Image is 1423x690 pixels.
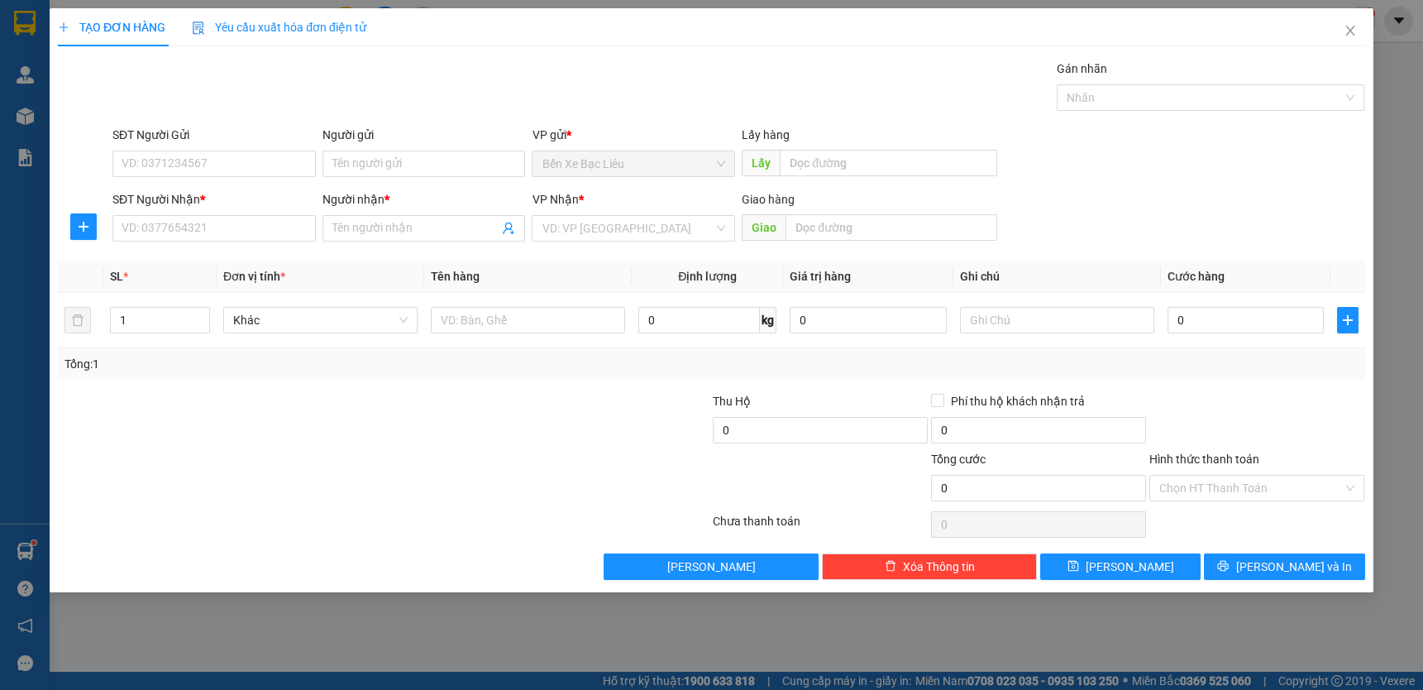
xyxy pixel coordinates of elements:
label: Gán nhãn [1057,62,1107,75]
span: Định lượng [678,270,737,283]
div: VP gửi [532,126,736,144]
span: SL [110,270,123,283]
th: Ghi chú [953,261,1161,293]
div: SĐT Người Gửi [112,126,316,144]
b: GỬI : Bến Xe Bạc Liêu [7,103,230,131]
div: Chưa thanh toán [711,512,929,541]
span: Khác [233,308,408,333]
span: close [1344,24,1357,37]
span: kg [760,307,776,333]
span: plus [71,220,96,233]
span: TẠO ĐƠN HÀNG [58,21,165,34]
span: Lấy [742,150,780,176]
span: user-add [503,222,516,235]
input: Dọc đường [780,150,997,176]
span: delete [885,560,896,573]
span: environment [95,40,108,53]
span: Cước hàng [1168,270,1225,283]
span: [PERSON_NAME] và In [1236,558,1352,576]
button: save[PERSON_NAME] [1041,553,1201,580]
input: Ghi Chú [960,307,1154,333]
span: phone [95,60,108,74]
span: Yêu cầu xuất hóa đơn điện tử [192,21,366,34]
div: Tổng: 1 [64,355,550,373]
span: printer [1218,560,1230,573]
img: icon [192,22,205,35]
div: Người gửi [322,126,526,144]
b: Nhà Xe Hà My [95,11,220,31]
button: printer[PERSON_NAME] và In [1205,553,1365,580]
span: Phí thu hộ khách nhận trả [945,392,1092,410]
span: Giao hàng [742,193,795,206]
span: Xóa Thông tin [903,558,975,576]
span: Tổng cước [932,453,986,466]
span: [PERSON_NAME] [1086,558,1174,576]
span: [PERSON_NAME] [667,558,756,576]
span: plus [1339,314,1358,327]
span: VP Nhận [532,193,579,206]
li: 995 [PERSON_NAME] [7,36,315,57]
input: Dọc đường [786,214,997,241]
span: Giá trị hàng [790,270,851,283]
span: save [1067,560,1079,573]
li: 0946 508 595 [7,57,315,78]
div: SĐT Người Nhận [112,190,316,208]
span: Tên hàng [431,270,480,283]
button: delete [64,307,91,333]
span: Bến Xe Bạc Liêu [542,151,726,176]
button: plus [70,213,97,240]
span: Giao [742,214,786,241]
label: Hình thức thanh toán [1150,453,1260,466]
button: plus [1338,307,1359,333]
input: 0 [790,307,947,333]
span: Lấy hàng [742,128,790,141]
span: Thu Hộ [713,395,751,408]
div: Người nhận [322,190,526,208]
button: [PERSON_NAME] [604,553,819,580]
span: plus [58,22,69,33]
button: deleteXóa Thông tin [823,553,1038,580]
button: Close [1327,8,1373,55]
input: VD: Bàn, Ghế [431,307,625,333]
span: Đơn vị tính [223,270,285,283]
